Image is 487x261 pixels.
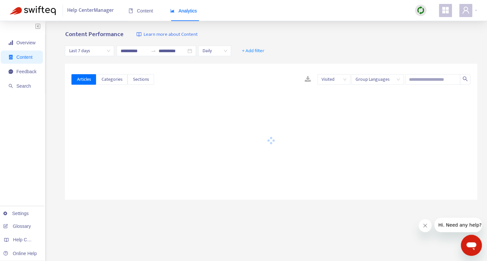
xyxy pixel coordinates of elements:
span: user [462,6,470,14]
a: Glossary [3,224,31,229]
span: book [128,9,133,13]
span: Learn more about Content [143,31,197,38]
span: to [151,48,156,54]
span: Help Center Manager [67,4,114,17]
span: area-chart [170,9,175,13]
iframe: Message from company [434,218,482,232]
span: message [9,69,13,74]
span: search [462,76,468,81]
img: Swifteq [10,6,56,15]
span: container [9,55,13,59]
button: Articles [71,74,96,85]
span: Daily [202,46,227,56]
span: appstore [441,6,449,14]
span: search [9,84,13,88]
span: Articles [77,76,91,83]
span: Feedback [16,69,36,74]
a: Online Help [3,251,37,256]
button: Sections [127,74,154,85]
img: sync.dc5367851b00ba804db3.png [417,6,425,14]
a: Learn more about Content [136,31,197,38]
button: Categories [96,74,127,85]
button: + Add filter [237,46,269,56]
span: Categories [101,76,122,83]
span: swap-right [151,48,156,54]
a: Settings [3,211,29,216]
span: Content [16,54,32,60]
iframe: Button to launch messaging window [461,235,482,256]
img: image-link [136,32,142,37]
span: Analytics [170,8,197,13]
span: Group Languages [355,75,400,84]
span: + Add filter [242,47,264,55]
iframe: Close message [419,219,432,232]
span: Sections [133,76,149,83]
span: Content [128,8,153,13]
span: Overview [16,40,35,45]
span: Last 7 days [69,46,110,56]
b: Content Performance [65,29,123,39]
span: Search [16,83,31,89]
span: signal [9,40,13,45]
span: Visited [321,75,346,84]
span: Help Centers [13,237,40,242]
